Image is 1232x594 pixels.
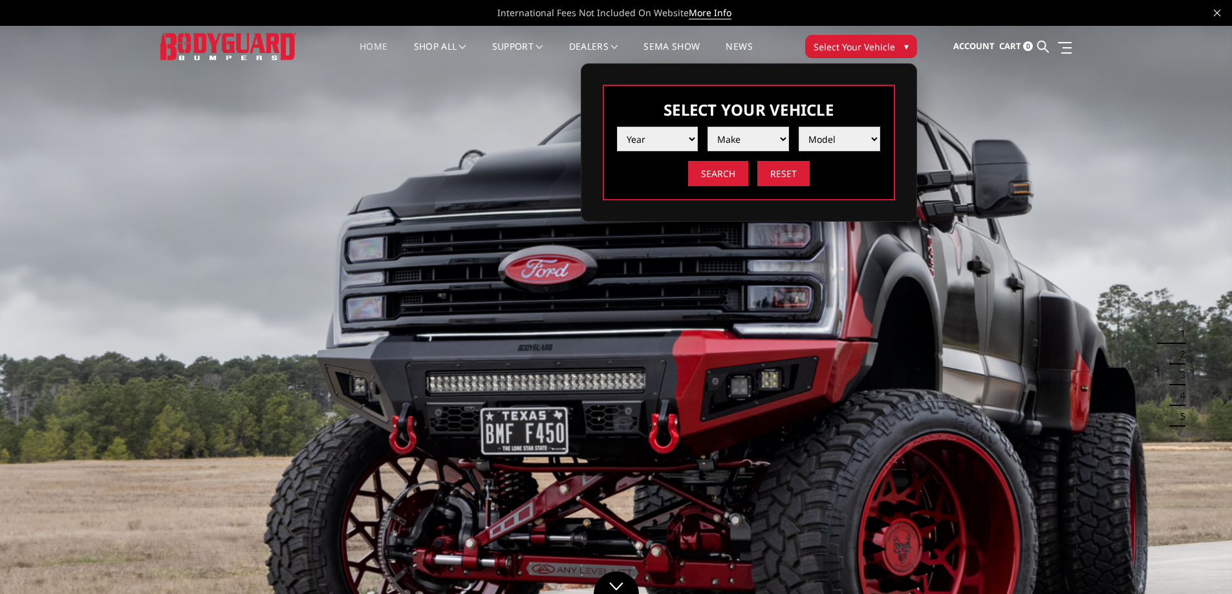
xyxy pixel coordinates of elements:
[1173,344,1185,365] button: 2 of 5
[999,29,1033,64] a: Cart 0
[688,161,748,186] input: Search
[1173,385,1185,406] button: 4 of 5
[594,571,639,594] a: Click to Down
[1173,406,1185,427] button: 5 of 5
[492,42,543,67] a: Support
[953,40,995,52] span: Account
[360,42,387,67] a: Home
[999,40,1021,52] span: Cart
[1173,365,1185,385] button: 3 of 5
[1023,41,1033,51] span: 0
[617,127,698,151] select: Please select the value from list.
[1173,323,1185,344] button: 1 of 5
[708,127,789,151] select: Please select the value from list.
[904,39,909,53] span: ▾
[643,42,700,67] a: SEMA Show
[689,6,731,19] a: More Info
[953,29,995,64] a: Account
[414,42,466,67] a: shop all
[814,40,895,54] span: Select Your Vehicle
[617,99,881,120] h3: Select Your Vehicle
[805,35,917,58] button: Select Your Vehicle
[1167,532,1232,594] iframe: Chat Widget
[160,33,296,59] img: BODYGUARD BUMPERS
[569,42,618,67] a: Dealers
[757,161,810,186] input: Reset
[726,42,752,67] a: News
